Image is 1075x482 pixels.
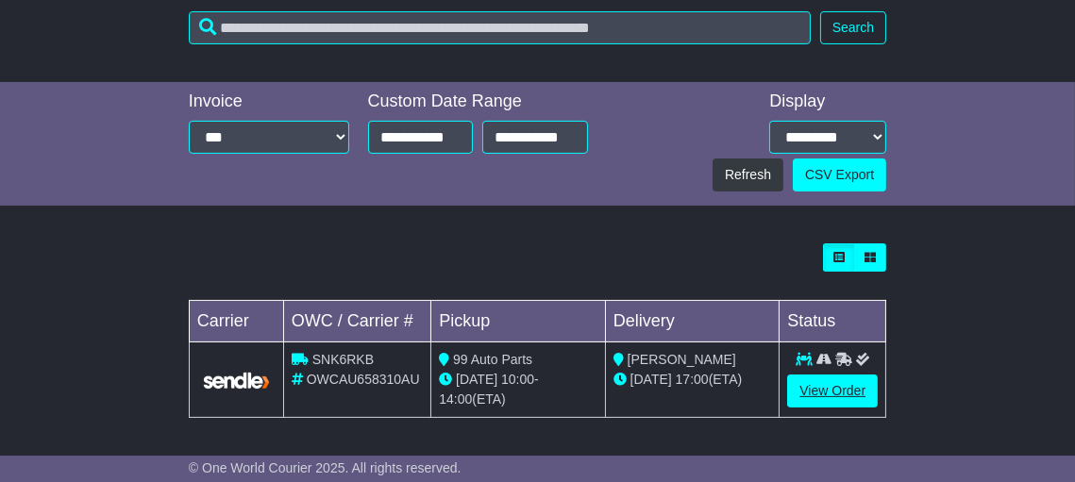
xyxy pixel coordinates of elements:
a: CSV Export [793,158,886,191]
a: View Order [787,374,878,407]
div: Invoice [189,91,349,112]
button: Refresh [713,158,783,191]
span: 10:00 [501,372,534,387]
td: Carrier [189,301,283,342]
div: Display [769,91,886,112]
button: Search [820,11,886,44]
span: [DATE] [456,372,497,387]
img: GetCarrierServiceLogo [201,371,272,391]
span: © One World Courier 2025. All rights reserved. [189,460,462,475]
span: 17:00 [676,372,709,387]
td: OWC / Carrier # [283,301,430,342]
div: - (ETA) [439,370,597,409]
span: 99 Auto Parts [453,352,532,367]
div: Custom Date Range [368,91,588,112]
span: OWCAU658310AU [307,372,420,387]
span: 14:00 [439,391,472,407]
span: [PERSON_NAME] [628,352,736,367]
td: Pickup [431,301,606,342]
span: [DATE] [630,372,672,387]
span: SNK6RKB [312,352,374,367]
td: Delivery [605,301,780,342]
div: (ETA) [613,370,772,390]
td: Status [780,301,886,342]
